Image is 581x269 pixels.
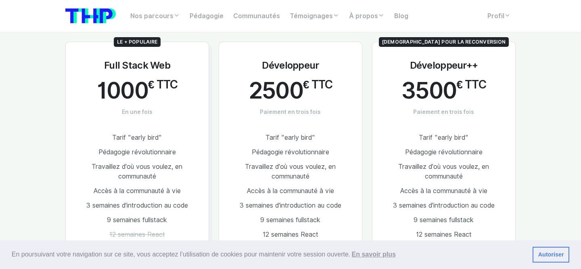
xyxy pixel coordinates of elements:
[97,78,148,103] span: 1000
[260,108,321,116] span: Paiement en trois fois
[104,60,170,71] h3: Full Stack Web
[419,134,468,141] span: Tarif "early bird"
[350,248,397,261] a: learn more about cookies
[228,8,285,24] a: Communautés
[112,134,162,141] span: Tarif "early bird"
[247,187,334,195] span: Accès à la communauté à vie
[285,8,344,24] a: Témoignages
[414,216,474,224] span: 9 semaines fullstack
[125,8,185,24] a: Nos parcours
[410,60,478,71] h3: Développeur++
[107,216,167,224] span: 9 semaines fullstack
[122,108,153,116] span: En une fois
[483,8,516,24] a: Profil
[94,187,181,195] span: Accès à la communauté à vie
[344,8,389,24] a: À propos
[98,148,176,156] span: Pédagogie révolutionnaire
[245,163,336,180] span: Travaillez d'où vous voulez, en communauté
[393,202,495,209] span: 3 semaines d'introduction au code
[401,78,456,103] span: 3500
[92,163,182,180] span: Travaillez d'où vous voulez, en communauté
[252,148,329,156] span: Pédagogie révolutionnaire
[240,202,341,209] span: 3 semaines d'introduction au code
[12,248,526,261] span: En poursuivant votre navigation sur ce site, vous acceptez l’utilisation de cookies pour mainteni...
[398,163,489,180] span: Travaillez d'où vous voulez, en communauté
[265,134,315,141] span: Tarif "early bird"
[379,37,509,47] span: [DEMOGRAPHIC_DATA] pour la reconversion
[303,78,332,92] span: € TTC
[533,247,569,263] a: dismiss cookie message
[86,202,188,209] span: 3 semaines d'introduction au code
[263,231,318,238] span: 12 semaines React
[65,8,116,23] img: logo
[185,8,228,24] a: Pédagogie
[456,78,486,92] span: € TTC
[416,231,472,238] span: 12 semaines React
[389,8,413,24] a: Blog
[249,78,303,103] span: 2500
[109,231,165,238] span: 12 semaines React
[114,37,161,47] span: Le + populaire
[260,216,320,224] span: 9 semaines fullstack
[262,60,319,71] h3: Développeur
[400,187,487,195] span: Accès à la communauté à vie
[405,148,483,156] span: Pédagogie révolutionnaire
[148,78,178,92] span: € TTC
[413,108,474,116] span: Paiement en trois fois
